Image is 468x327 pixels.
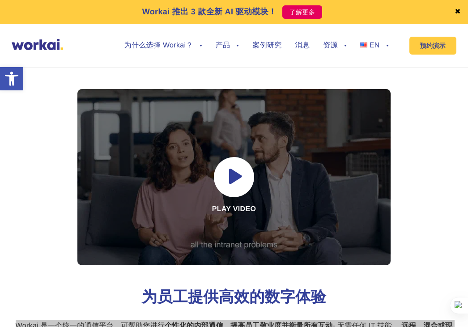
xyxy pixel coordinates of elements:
a: 案例研究 [252,42,281,49]
font: 了解更多 [289,8,315,16]
font: 预约演示 [420,42,446,49]
a: ✖ [455,8,461,16]
font: 为什么选择 Workai？ [124,42,193,49]
a: 消息 [295,42,310,49]
a: 产品 [216,42,239,49]
font: 资源 [323,42,338,49]
font: EN [370,42,380,49]
font: Workai 推出 3 款全新 AI 驱动模块！ [142,7,277,16]
font: 为员工提供高效的数字体验 [142,289,326,306]
a: 了解更多 [282,5,322,19]
font: 产品 [216,42,230,49]
div: 播放视频 [77,89,391,265]
a: 预约演示 [409,37,456,55]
